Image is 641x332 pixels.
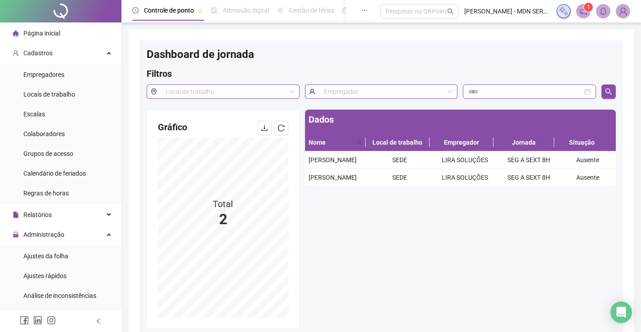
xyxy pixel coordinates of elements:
span: Dashboard de jornada [147,48,254,61]
span: Nome [309,137,353,147]
span: search [605,88,612,95]
sup: 1 [584,3,593,12]
div: Open Intercom Messenger [610,301,632,323]
span: Dados [309,114,334,125]
img: 18711 [616,4,630,18]
span: Colaboradores [23,130,65,137]
span: environment [147,84,161,99]
span: Filtros [147,68,172,79]
span: sun [277,7,283,13]
span: linkedin [33,316,42,325]
span: facebook [20,316,29,325]
span: bell [599,7,607,15]
span: download [261,124,268,132]
span: Grupos de acesso [23,150,73,157]
span: clock-circle [132,7,139,13]
th: Jornada [493,134,554,151]
span: search [355,136,364,149]
span: dashboard [342,7,349,13]
span: reload [278,124,285,132]
span: Regras de horas [23,190,69,197]
span: Administração [23,231,64,238]
img: sparkle-icon.fc2bf0ac1784a2077858766a79e2daf3.svg [559,6,569,16]
span: [PERSON_NAME] - MDN SERVICE ELETROMECANICA EIRELI ME [464,6,551,16]
span: instagram [47,316,56,325]
span: Ajustes da folha [23,252,68,260]
span: home [13,30,19,36]
td: SEG A SEXT 8H [498,169,560,186]
span: 1 [587,4,590,10]
span: notification [579,7,587,15]
span: file-done [211,7,217,13]
td: LIRA SOLUÇÕES [432,151,498,169]
span: Gráfico [158,122,187,133]
td: LIRA SOLUÇÕES [432,169,498,186]
th: Empregador [430,134,493,151]
span: Locais de trabalho [23,91,75,98]
span: user [305,84,319,99]
span: ellipsis [361,7,368,13]
span: left [95,318,102,324]
span: Cadastros [23,49,53,57]
span: file [13,212,19,218]
span: search [357,140,362,145]
span: search [447,8,454,15]
th: Local de trabalho [366,134,430,151]
span: Admissão digital [223,7,269,14]
span: Relatórios [23,211,52,218]
span: [PERSON_NAME] [309,174,357,181]
span: pushpin [197,8,203,13]
td: SEDE [367,169,432,186]
td: SEG A SEXT 8H [498,151,560,169]
td: Ausente [560,169,616,186]
span: Calendário de feriados [23,170,86,177]
th: Situação [554,134,609,151]
span: Gestão de férias [289,7,334,14]
span: Página inicial [23,30,60,37]
span: Escalas [23,111,45,118]
span: lock [13,231,19,238]
span: Empregadores [23,71,64,78]
span: Controle de ponto [144,7,194,14]
span: [PERSON_NAME] [309,156,357,164]
span: user-add [13,50,19,56]
span: Ajustes rápidos [23,272,67,279]
td: SEDE [367,151,432,169]
td: Ausente [560,151,616,169]
span: Análise de inconsistências [23,292,96,299]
